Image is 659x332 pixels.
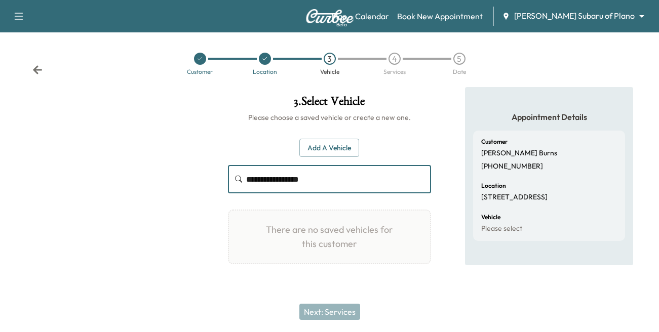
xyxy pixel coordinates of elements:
[324,53,336,65] div: 3
[355,10,389,22] a: Calendar
[299,139,359,157] button: Add a Vehicle
[481,139,508,145] h6: Customer
[481,149,557,158] p: [PERSON_NAME] Burns
[228,112,432,122] h6: Please choose a saved vehicle or create a new one.
[453,69,466,75] div: Date
[453,53,466,65] div: 5
[481,214,500,220] h6: Vehicle
[331,10,347,22] a: MapBeta
[473,111,625,122] h5: Appointment Details
[389,53,401,65] div: 4
[383,69,406,75] div: Services
[481,183,506,189] h6: Location
[397,10,483,22] a: Book New Appointment
[253,69,277,75] div: Location
[481,162,543,171] p: [PHONE_NUMBER]
[228,95,432,112] h1: 3 . Select Vehicle
[187,69,213,75] div: Customer
[305,9,354,23] img: Curbee Logo
[320,69,339,75] div: Vehicle
[514,10,635,22] span: [PERSON_NAME] Subaru of Plano
[481,224,522,233] p: Please select
[481,193,548,202] p: [STREET_ADDRESS]
[228,210,432,264] div: There are no saved vehicles for this customer
[32,65,43,75] div: Back
[336,21,347,28] div: Beta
